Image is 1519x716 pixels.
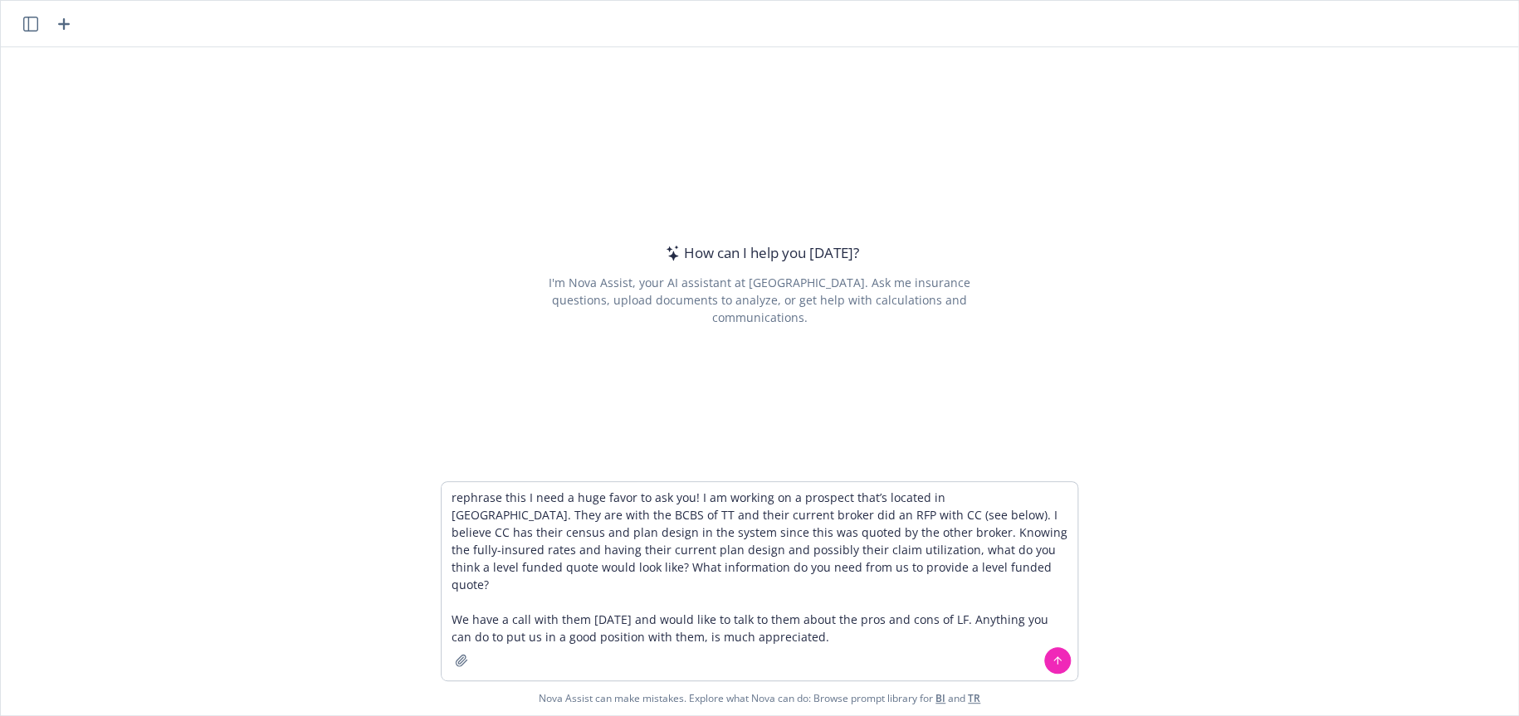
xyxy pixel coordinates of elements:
[968,691,980,705] a: TR
[661,242,859,264] div: How can I help you [DATE]?
[442,482,1077,680] textarea: rephrase this I need a huge favor to ask you! I am working on a prospect that’s located in [GEOGR...
[7,681,1512,715] span: Nova Assist can make mistakes. Explore what Nova can do: Browse prompt library for and
[935,691,945,705] a: BI
[525,274,993,326] div: I'm Nova Assist, your AI assistant at [GEOGRAPHIC_DATA]. Ask me insurance questions, upload docum...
